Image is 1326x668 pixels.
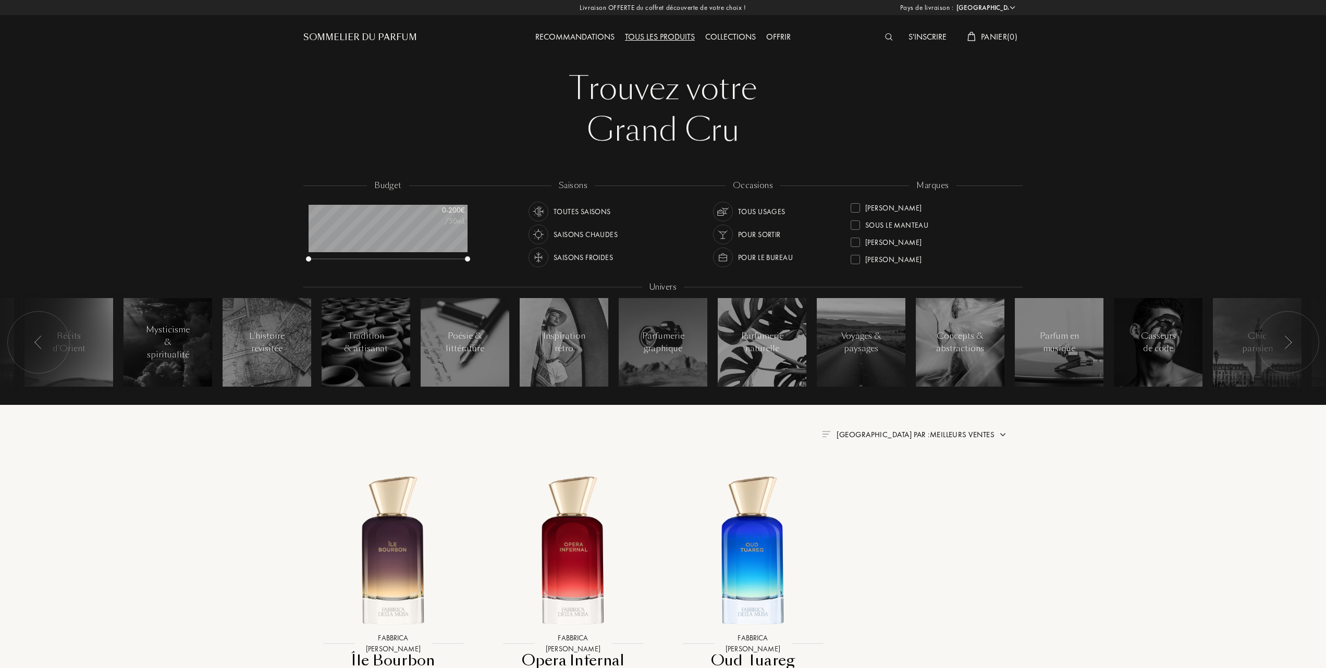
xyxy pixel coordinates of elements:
[146,324,190,361] div: Mysticisme & spiritualité
[554,248,613,267] div: Saisons froides
[34,336,43,349] img: arr_left.svg
[367,180,409,192] div: budget
[1037,330,1082,355] div: Parfum en musique
[865,233,922,248] div: [PERSON_NAME]
[909,180,956,192] div: marques
[726,180,780,192] div: occasions
[620,31,700,42] a: Tous les produits
[761,31,796,42] a: Offrir
[245,330,289,355] div: L'histoire revisitée
[344,330,388,355] div: Tradition & artisanat
[531,250,546,265] img: usage_season_cold_white.svg
[716,227,730,242] img: usage_occasion_party_white.svg
[303,31,417,44] a: Sommelier du Parfum
[443,330,487,355] div: Poésie & littérature
[967,32,976,41] img: cart_white.svg
[620,31,700,44] div: Tous les produits
[642,281,684,293] div: Univers
[999,430,1007,439] img: arrow.png
[865,199,922,213] div: [PERSON_NAME]
[531,227,546,242] img: usage_season_hot_white.svg
[738,248,793,267] div: Pour le bureau
[761,31,796,44] div: Offrir
[551,180,595,192] div: saisons
[700,31,761,44] div: Collections
[413,216,465,227] div: /50mL
[740,330,784,355] div: Parfumerie naturelle
[311,109,1015,151] div: Grand Cru
[413,205,465,216] div: 0 - 200 €
[885,33,893,41] img: search_icn_white.svg
[641,330,685,355] div: Parfumerie graphique
[738,225,781,244] div: Pour sortir
[530,31,620,42] a: Recommandations
[554,225,618,244] div: Saisons chaudes
[531,204,546,219] img: usage_season_average_white.svg
[311,68,1015,109] div: Trouvez votre
[865,216,928,230] div: Sous le Manteau
[822,431,830,437] img: filter_by.png
[716,250,730,265] img: usage_occasion_work_white.svg
[865,251,922,265] div: [PERSON_NAME]
[716,204,730,219] img: usage_occasion_all_white.svg
[900,3,954,13] span: Pays de livraison :
[903,31,952,42] a: S'inscrire
[672,471,834,633] img: Oud Tuareg Fabbrica Della Musa
[981,31,1017,42] span: Panier ( 0 )
[530,31,620,44] div: Recommandations
[839,330,883,355] div: Voyages & paysages
[554,202,611,221] div: Toutes saisons
[738,202,785,221] div: Tous usages
[542,330,586,355] div: Inspiration rétro
[312,471,474,633] img: Île Bourbon Fabbrica Della Musa
[492,471,654,633] img: Opera Infernal Fabbrica Della Musa
[1136,330,1181,355] div: Casseurs de code
[837,429,994,440] span: [GEOGRAPHIC_DATA] par : Meilleurs ventes
[700,31,761,42] a: Collections
[1284,336,1292,349] img: arr_left.svg
[1009,4,1016,11] img: arrow_w.png
[903,31,952,44] div: S'inscrire
[936,330,984,355] div: Concepts & abstractions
